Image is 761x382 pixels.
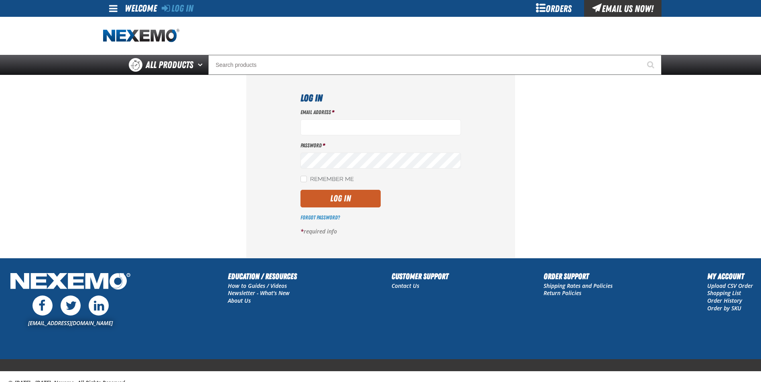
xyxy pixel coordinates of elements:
[28,319,113,327] a: [EMAIL_ADDRESS][DOMAIN_NAME]
[707,270,753,282] h2: My Account
[228,270,297,282] h2: Education / Resources
[544,270,613,282] h2: Order Support
[300,228,461,235] p: required info
[392,270,448,282] h2: Customer Support
[707,289,741,297] a: Shopping List
[228,282,287,290] a: How to Guides / Videos
[300,214,340,221] a: Forgot Password?
[103,29,179,43] a: Home
[641,55,662,75] button: Start Searching
[707,282,753,290] a: Upload CSV Order
[300,91,461,105] h1: Log In
[544,282,613,290] a: Shipping Rates and Policies
[228,297,251,304] a: About Us
[707,304,741,312] a: Order by SKU
[300,176,307,182] input: Remember Me
[392,282,419,290] a: Contact Us
[8,270,133,294] img: Nexemo Logo
[300,190,381,207] button: Log In
[300,142,461,149] label: Password
[300,176,354,183] label: Remember Me
[300,109,461,116] label: Email Address
[228,289,290,297] a: Newsletter - What's New
[162,3,193,14] a: Log In
[146,58,193,72] span: All Products
[103,29,179,43] img: Nexemo logo
[195,55,208,75] button: Open All Products pages
[544,289,581,297] a: Return Policies
[208,55,662,75] input: Search
[707,297,742,304] a: Order History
